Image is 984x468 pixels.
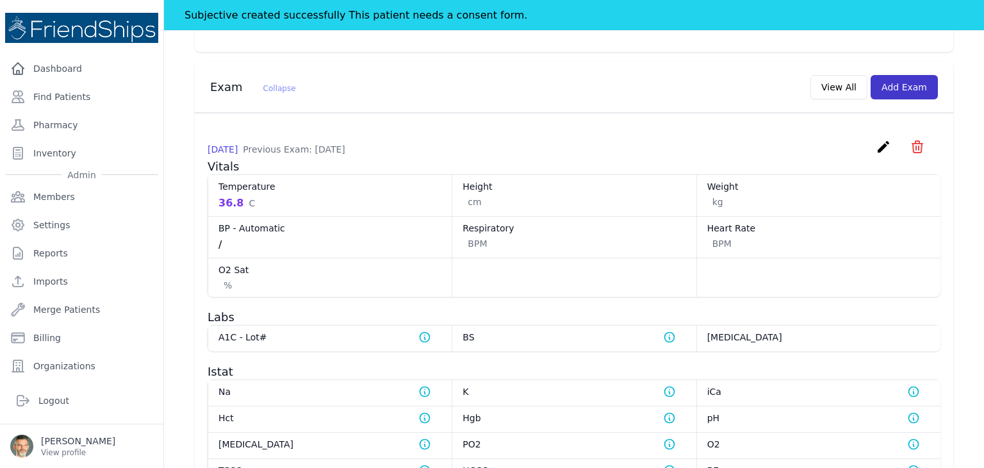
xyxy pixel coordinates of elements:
[218,385,441,398] dt: Na
[5,184,158,210] a: Members
[871,75,938,99] button: Add Exam
[707,180,930,193] dt: Weight
[218,331,441,344] dt: A1C - Lot#
[208,365,233,378] span: Istat
[5,140,158,166] a: Inventory
[208,310,234,324] span: Labs
[463,385,685,398] dt: K
[5,56,158,81] a: Dashboard
[463,438,685,451] dt: PO2
[218,263,441,276] dt: O2 Sat
[10,435,153,458] a: [PERSON_NAME] View profile
[712,237,732,250] span: BPM
[463,412,685,424] dt: Hgb
[41,447,115,458] p: View profile
[218,412,441,424] dt: Hct
[41,435,115,447] p: [PERSON_NAME]
[463,222,685,235] dt: Respiratory
[5,212,158,238] a: Settings
[707,385,930,398] dt: iCa
[876,139,891,155] i: create
[468,196,481,208] span: cm
[218,180,441,193] dt: Temperature
[218,222,441,235] dt: BP - Automatic
[5,112,158,138] a: Pharmacy
[62,169,101,181] span: Admin
[263,84,296,93] span: Collapse
[707,438,930,451] dt: O2
[5,353,158,379] a: Organizations
[249,197,255,210] span: C
[10,388,153,414] a: Logout
[468,237,487,250] span: BPM
[707,412,930,424] dt: pH
[5,13,158,43] img: Medical Missions EMR
[224,279,232,292] span: %
[5,269,158,294] a: Imports
[5,325,158,351] a: Billing
[876,145,894,157] a: create
[5,297,158,322] a: Merge Patients
[712,196,723,208] span: kg
[210,79,296,95] h3: Exam
[218,438,441,451] dt: [MEDICAL_DATA]
[810,75,867,99] button: View All
[463,331,685,344] dt: BS
[208,143,345,156] p: [DATE]
[243,144,345,155] span: Previous Exam: [DATE]
[5,84,158,110] a: Find Patients
[218,196,255,211] div: 36.8
[463,180,685,193] dt: Height
[208,160,239,173] span: Vitals
[5,240,158,266] a: Reports
[707,222,930,235] dt: Heart Rate
[707,331,930,344] dt: [MEDICAL_DATA]
[218,237,222,253] div: /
